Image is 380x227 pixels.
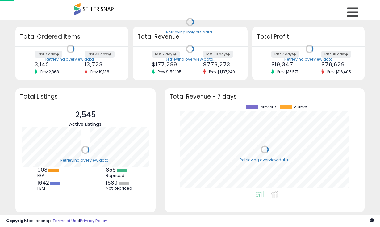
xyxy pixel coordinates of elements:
div: Retrieving overview data.. [240,157,290,163]
strong: Copyright [6,218,29,224]
div: Retrieving overview data.. [60,158,111,163]
a: Privacy Policy [80,218,107,224]
div: Retrieving overview data.. [284,57,335,62]
a: Terms of Use [53,218,79,224]
div: Retrieving overview data.. [45,57,96,62]
div: seller snap | | [6,218,107,224]
div: Retrieving overview data.. [165,57,215,62]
